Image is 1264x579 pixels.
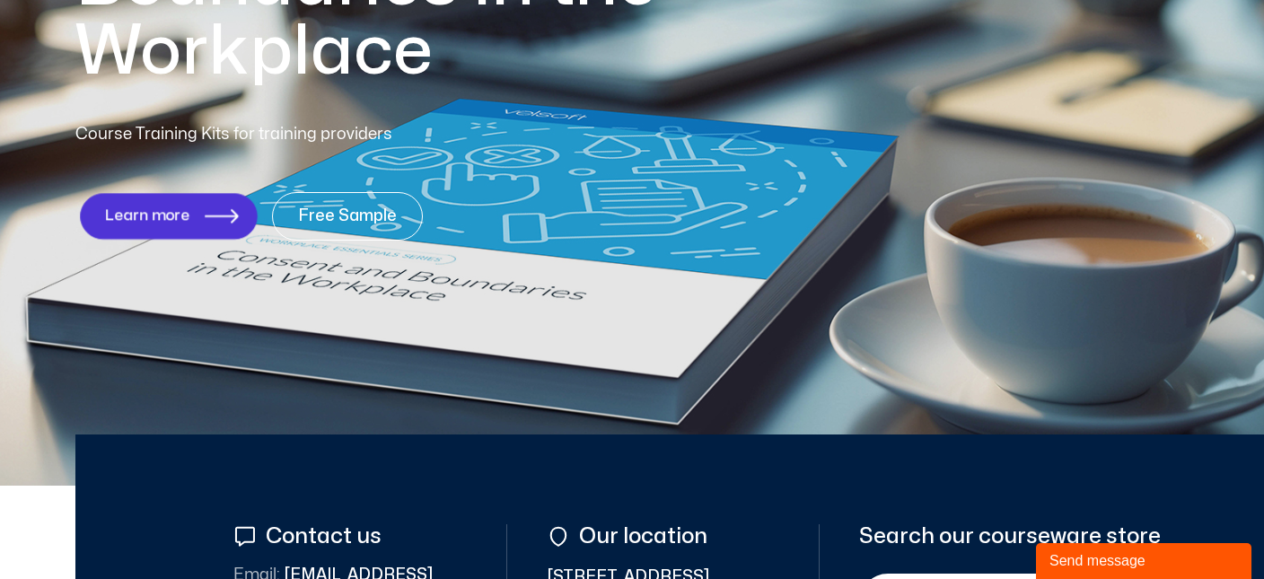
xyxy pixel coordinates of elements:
[575,524,707,548] span: Our location
[80,193,257,239] a: Learn more
[1036,540,1255,579] iframe: chat widget
[859,524,1161,548] span: Search our courseware store
[105,207,190,224] span: Learn more
[75,122,522,147] p: Course Training Kits for training providers
[261,524,382,548] span: Contact us
[298,207,397,225] span: Free Sample
[272,192,423,241] a: Free Sample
